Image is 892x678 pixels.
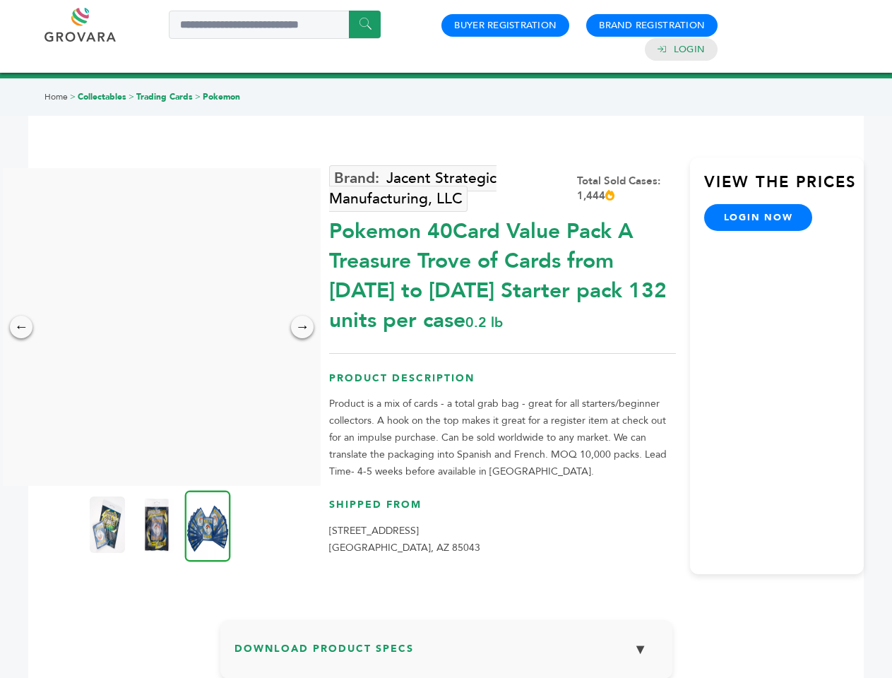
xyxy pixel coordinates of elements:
[465,313,503,332] span: 0.2 lb
[10,316,32,338] div: ←
[704,172,864,204] h3: View the Prices
[623,634,658,665] button: ▼
[329,165,496,212] a: Jacent Strategic Manufacturing, LLC
[329,523,676,557] p: [STREET_ADDRESS] [GEOGRAPHIC_DATA], AZ 85043
[329,498,676,523] h3: Shipped From
[139,496,174,553] img: Pokemon 40-Card Value Pack – A Treasure Trove of Cards from 1996 to 2024 - Starter pack! 132 unit...
[599,19,705,32] a: Brand Registration
[169,11,381,39] input: Search a product or brand...
[329,210,676,335] div: Pokemon 40Card Value Pack A Treasure Trove of Cards from [DATE] to [DATE] Starter pack 132 units ...
[577,174,676,203] div: Total Sold Cases: 1,444
[129,91,134,102] span: >
[136,91,193,102] a: Trading Cards
[454,19,557,32] a: Buyer Registration
[90,496,125,553] img: Pokemon 40-Card Value Pack – A Treasure Trove of Cards from 1996 to 2024 - Starter pack! 132 unit...
[185,490,231,561] img: Pokemon 40-Card Value Pack – A Treasure Trove of Cards from 1996 to 2024 - Starter pack! 132 unit...
[704,204,813,231] a: login now
[329,395,676,480] p: Product is a mix of cards - a total grab bag - great for all starters/beginner collectors. A hook...
[291,316,314,338] div: →
[195,91,201,102] span: >
[329,371,676,396] h3: Product Description
[44,91,68,102] a: Home
[674,43,705,56] a: Login
[70,91,76,102] span: >
[78,91,126,102] a: Collectables
[203,91,240,102] a: Pokemon
[234,634,658,675] h3: Download Product Specs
